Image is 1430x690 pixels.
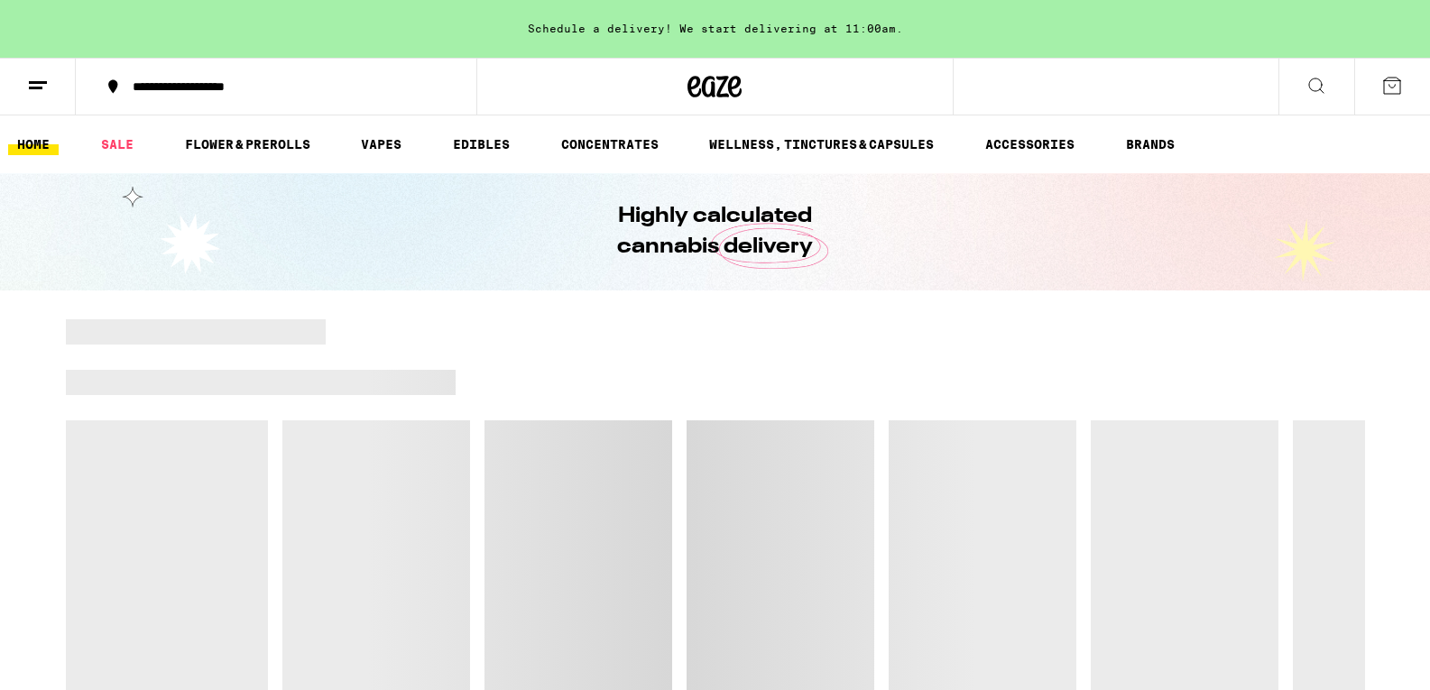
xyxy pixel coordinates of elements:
a: SALE [92,133,143,155]
a: EDIBLES [444,133,519,155]
button: BRANDS [1117,133,1184,155]
a: ACCESSORIES [976,133,1084,155]
a: VAPES [352,133,411,155]
a: CONCENTRATES [552,133,668,155]
a: FLOWER & PREROLLS [176,133,319,155]
iframe: Opens a widget where you can find more information [1315,636,1412,681]
a: HOME [8,133,59,155]
h1: Highly calculated cannabis delivery [567,201,864,262]
a: WELLNESS, TINCTURES & CAPSULES [700,133,943,155]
